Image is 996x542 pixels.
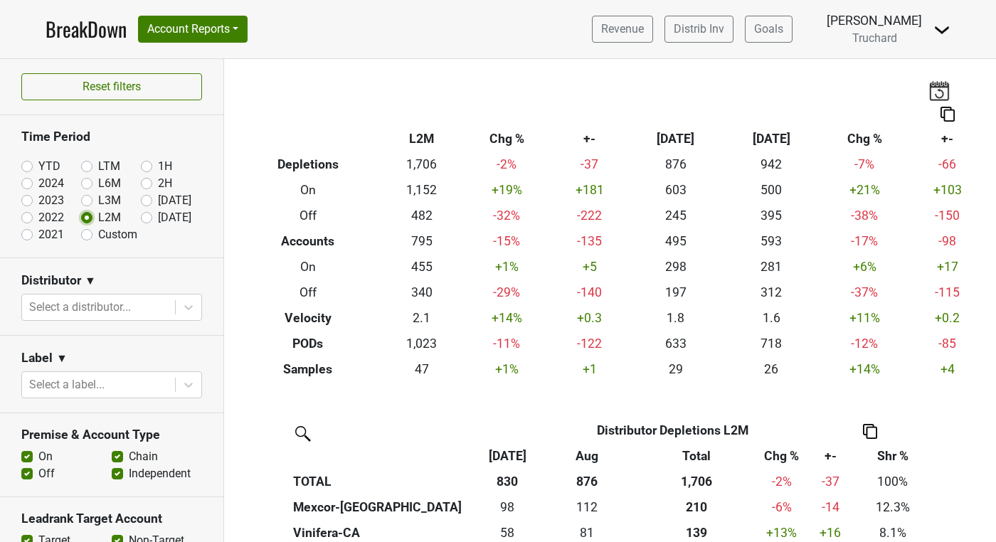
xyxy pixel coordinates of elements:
[724,280,820,305] td: 312
[98,226,137,243] label: Custom
[98,175,121,192] label: L6M
[811,498,849,516] div: -14
[909,127,985,152] th: +-
[772,474,792,489] span: -2%
[745,16,793,43] a: Goals
[462,331,551,356] td: -11 %
[381,229,462,255] td: 795
[852,31,897,45] span: Truchard
[537,494,637,520] td: 111.76
[98,209,121,226] label: L2M
[664,16,733,43] a: Distrib Inv
[724,331,820,356] td: 718
[138,16,248,43] button: Account Reports
[21,511,202,526] h3: Leadrank Target Account
[822,474,839,489] span: -37
[462,127,551,152] th: Chg %
[235,305,381,331] th: Velocity
[381,280,462,305] td: 340
[158,158,172,175] label: 1H
[820,305,909,331] td: +11 %
[462,356,551,382] td: +1 %
[381,127,462,152] th: L2M
[235,356,381,382] th: Samples
[38,192,64,209] label: 2023
[909,356,985,382] td: +4
[381,178,462,203] td: 1,152
[235,178,381,203] th: On
[724,127,820,152] th: [DATE]
[129,448,158,465] label: Chain
[98,192,121,209] label: L3M
[21,273,81,288] h3: Distributor
[481,524,534,542] div: 58
[56,350,68,367] span: ▼
[627,178,724,203] td: 603
[21,351,53,366] h3: Label
[820,331,909,356] td: -12 %
[820,178,909,203] td: +21 %
[235,203,381,229] th: Off
[38,175,64,192] label: 2024
[481,498,534,516] div: 98
[551,331,627,356] td: -122
[38,448,53,465] label: On
[158,175,172,192] label: 2H
[21,129,202,144] h3: Time Period
[462,280,551,305] td: -29 %
[807,443,853,469] th: +-: activate to sort column ascending
[627,356,724,382] td: 29
[637,494,756,520] th: 209.750
[627,331,724,356] td: 633
[909,152,985,178] td: -66
[478,494,538,520] td: 97.99
[637,469,756,494] th: 1,706
[462,255,551,280] td: +1 %
[21,427,202,442] h3: Premise & Account Type
[290,469,478,494] th: TOTAL
[811,524,849,542] div: +16
[98,158,120,175] label: LTM
[928,80,950,100] img: last_updated_date
[551,127,627,152] th: +-
[381,203,462,229] td: 482
[158,209,191,226] label: [DATE]
[381,305,462,331] td: 2.1
[158,192,191,209] label: [DATE]
[537,443,637,469] th: Aug: activate to sort column ascending
[290,494,478,520] th: Mexcor-[GEOGRAPHIC_DATA]
[462,178,551,203] td: +19 %
[933,21,950,38] img: Dropdown Menu
[478,469,538,494] th: 830
[551,203,627,229] td: -222
[537,418,807,443] th: Distributor Depletions L2M
[551,178,627,203] td: +181
[235,255,381,280] th: On
[627,203,724,229] td: 245
[724,305,820,331] td: 1.6
[909,255,985,280] td: +17
[853,443,932,469] th: Shr %: activate to sort column ascending
[627,280,724,305] td: 197
[551,305,627,331] td: +0.3
[724,152,820,178] td: 942
[909,305,985,331] td: +0.2
[290,443,478,469] th: &nbsp;: activate to sort column ascending
[909,280,985,305] td: -115
[640,498,753,516] div: 210
[38,465,55,482] label: Off
[235,229,381,255] th: Accounts
[724,356,820,382] td: 26
[85,272,96,289] span: ▼
[724,178,820,203] td: 500
[46,14,127,44] a: BreakDown
[462,305,551,331] td: +14 %
[551,255,627,280] td: +5
[724,229,820,255] td: 593
[820,356,909,382] td: +14 %
[627,305,724,331] td: 1.8
[551,152,627,178] td: -37
[541,498,633,516] div: 112
[853,469,932,494] td: 100%
[827,11,922,30] div: [PERSON_NAME]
